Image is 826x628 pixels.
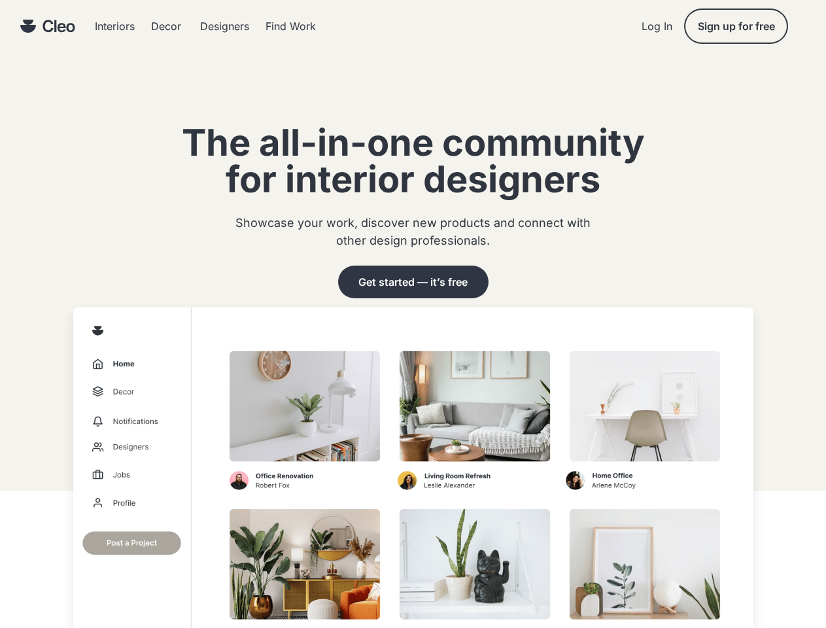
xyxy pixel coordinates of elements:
div: Interiors [95,21,135,31]
button: Sign up for free [685,10,787,43]
div: The all-in-one community for interior designers [165,124,662,198]
button: Get started — it’s free [338,266,489,298]
div: Find Work [266,21,316,31]
div: Designers [200,21,249,31]
div: Decor [151,21,181,31]
div: Showcase your work, discover new products and connect with other design professionals. [227,214,600,249]
div: Log In [642,10,672,42]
